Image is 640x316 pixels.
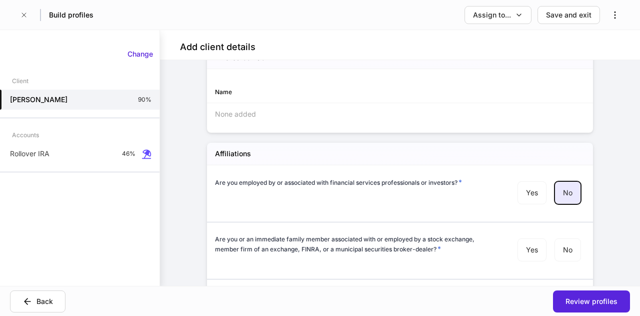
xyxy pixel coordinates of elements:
[12,72,28,90] div: Client
[49,10,93,20] h5: Build profiles
[10,95,67,105] h5: [PERSON_NAME]
[138,96,151,104] p: 90%
[537,6,600,24] button: Save and exit
[207,103,593,125] div: None added
[36,296,53,306] div: Back
[121,46,159,62] button: Change
[10,290,65,312] button: Back
[215,87,400,97] div: Name
[464,6,531,24] button: Assign to...
[473,10,511,20] div: Assign to...
[10,149,49,159] p: Rollover IRA
[215,177,462,187] h6: Are you employed by or associated with financial services professionals or investors?
[546,10,591,20] div: Save and exit
[215,234,493,254] h6: Are you or an immediate family member associated with or employed by a stock exchange, member fir...
[553,290,630,312] button: Review profiles
[565,296,617,306] div: Review profiles
[12,126,39,144] div: Accounts
[122,150,135,158] p: 46%
[180,41,255,53] h4: Add client details
[127,49,153,59] div: Change
[215,149,251,159] h5: Affiliations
